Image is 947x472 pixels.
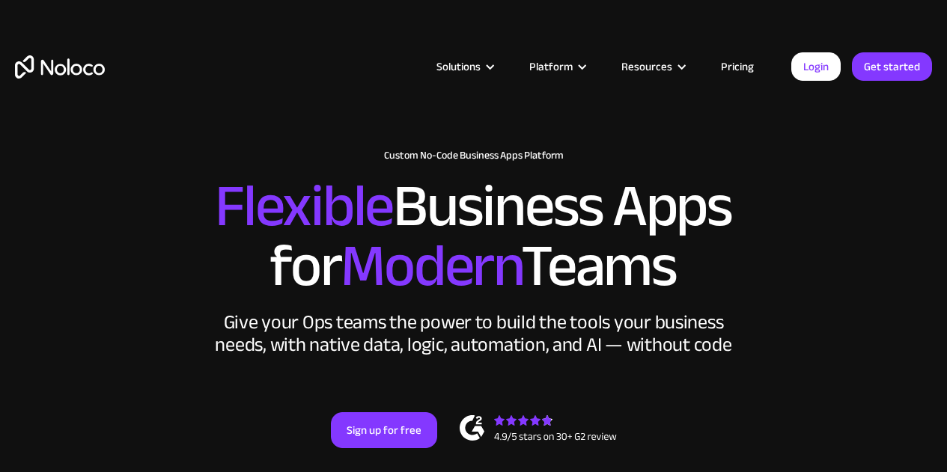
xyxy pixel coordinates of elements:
span: Modern [341,210,521,322]
div: Solutions [436,57,481,76]
div: Resources [603,57,702,76]
h1: Custom No-Code Business Apps Platform [15,150,932,162]
div: Platform [511,57,603,76]
a: Get started [852,52,932,81]
span: Flexible [215,150,393,262]
div: Resources [621,57,672,76]
a: Pricing [702,57,773,76]
a: Login [791,52,841,81]
div: Give your Ops teams the power to build the tools your business needs, with native data, logic, au... [212,311,736,356]
div: Solutions [418,57,511,76]
a: Sign up for free [331,412,437,448]
h2: Business Apps for Teams [15,177,932,296]
a: home [15,55,105,79]
div: Platform [529,57,573,76]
